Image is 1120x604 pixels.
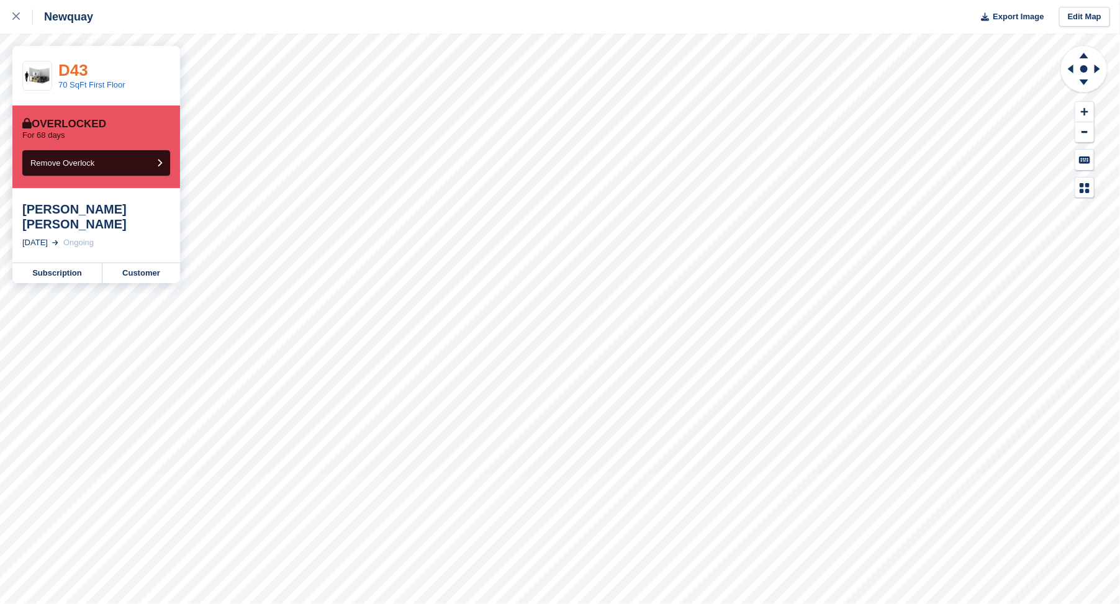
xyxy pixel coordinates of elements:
a: Subscription [12,263,102,283]
a: Customer [102,263,180,283]
div: Ongoing [63,237,94,249]
a: D43 [58,61,88,79]
button: Zoom In [1075,102,1094,122]
span: Remove Overlock [30,158,94,168]
button: Keyboard Shortcuts [1075,150,1094,170]
p: For 68 days [22,130,65,140]
a: 70 SqFt First Floor [58,80,125,89]
a: Edit Map [1059,7,1110,27]
button: Map Legend [1075,178,1094,198]
div: [DATE] [22,237,48,249]
img: arrow-right-light-icn-cde0832a797a2874e46488d9cf13f60e5c3a73dbe684e267c42b8395dfbc2abf.svg [52,240,58,245]
div: Newquay [33,9,93,24]
div: [PERSON_NAME] [PERSON_NAME] [22,202,170,232]
span: Export Image [993,11,1044,23]
button: Remove Overlock [22,150,170,176]
div: Overlocked [22,118,106,130]
img: 75-sqft-unit.jpg [23,65,52,87]
button: Zoom Out [1075,122,1094,143]
button: Export Image [973,7,1044,27]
